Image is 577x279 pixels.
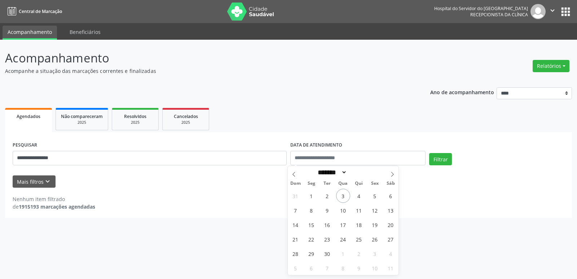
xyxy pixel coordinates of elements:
span: Qui [351,181,367,186]
button:  [546,4,559,19]
div: Hospital do Servidor do [GEOGRAPHIC_DATA] [434,5,528,12]
span: Setembro 29, 2025 [304,247,318,261]
input: Year [347,169,371,176]
span: Setembro 26, 2025 [368,232,382,246]
span: Setembro 10, 2025 [336,203,350,217]
span: Qua [335,181,351,186]
span: Recepcionista da clínica [470,12,528,18]
span: Outubro 6, 2025 [304,261,318,275]
span: Setembro 3, 2025 [336,189,350,203]
a: Beneficiários [65,26,106,38]
span: Agendados [17,113,40,119]
span: Setembro 24, 2025 [336,232,350,246]
label: PESQUISAR [13,140,37,151]
span: Sex [367,181,383,186]
div: 2025 [168,120,204,125]
p: Ano de acompanhamento [430,87,494,96]
span: Seg [303,181,319,186]
span: Setembro 11, 2025 [352,203,366,217]
span: Setembro 8, 2025 [304,203,318,217]
div: Nenhum item filtrado [13,195,95,203]
span: Ter [319,181,335,186]
span: Setembro 4, 2025 [352,189,366,203]
span: Setembro 18, 2025 [352,218,366,232]
span: Dom [288,181,304,186]
span: Outubro 5, 2025 [288,261,303,275]
span: Central de Marcação [19,8,62,14]
span: Setembro 25, 2025 [352,232,366,246]
button: apps [559,5,572,18]
span: Setembro 16, 2025 [320,218,334,232]
span: Outubro 2, 2025 [352,247,366,261]
span: Outubro 4, 2025 [384,247,398,261]
span: Outubro 10, 2025 [368,261,382,275]
span: Outubro 9, 2025 [352,261,366,275]
span: Não compareceram [61,113,103,119]
button: Relatórios [533,60,569,72]
div: 2025 [117,120,153,125]
span: Setembro 15, 2025 [304,218,318,232]
span: Outubro 11, 2025 [384,261,398,275]
span: Setembro 2, 2025 [320,189,334,203]
div: de [13,203,95,210]
span: Setembro 13, 2025 [384,203,398,217]
span: Setembro 9, 2025 [320,203,334,217]
span: Setembro 20, 2025 [384,218,398,232]
span: Setembro 12, 2025 [368,203,382,217]
span: Setembro 6, 2025 [384,189,398,203]
span: Resolvidos [124,113,146,119]
span: Setembro 7, 2025 [288,203,303,217]
i: keyboard_arrow_down [44,178,52,186]
span: Setembro 14, 2025 [288,218,303,232]
span: Setembro 27, 2025 [384,232,398,246]
span: Outubro 3, 2025 [368,247,382,261]
select: Month [316,169,347,176]
span: Setembro 17, 2025 [336,218,350,232]
i:  [549,6,556,14]
img: img [530,4,546,19]
span: Setembro 22, 2025 [304,232,318,246]
div: 2025 [61,120,103,125]
label: DATA DE ATENDIMENTO [290,140,342,151]
span: Agosto 31, 2025 [288,189,303,203]
span: Setembro 21, 2025 [288,232,303,246]
button: Filtrar [429,153,452,165]
p: Acompanhamento [5,49,402,67]
span: Setembro 30, 2025 [320,247,334,261]
span: Sáb [383,181,398,186]
strong: 1915193 marcações agendadas [19,203,95,210]
p: Acompanhe a situação das marcações correntes e finalizadas [5,67,402,75]
a: Acompanhamento [3,26,57,40]
span: Setembro 28, 2025 [288,247,303,261]
span: Setembro 23, 2025 [320,232,334,246]
span: Outubro 7, 2025 [320,261,334,275]
span: Outubro 8, 2025 [336,261,350,275]
button: Mais filtroskeyboard_arrow_down [13,175,56,188]
span: Cancelados [174,113,198,119]
span: Outubro 1, 2025 [336,247,350,261]
span: Setembro 1, 2025 [304,189,318,203]
span: Setembro 5, 2025 [368,189,382,203]
span: Setembro 19, 2025 [368,218,382,232]
a: Central de Marcação [5,5,62,17]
